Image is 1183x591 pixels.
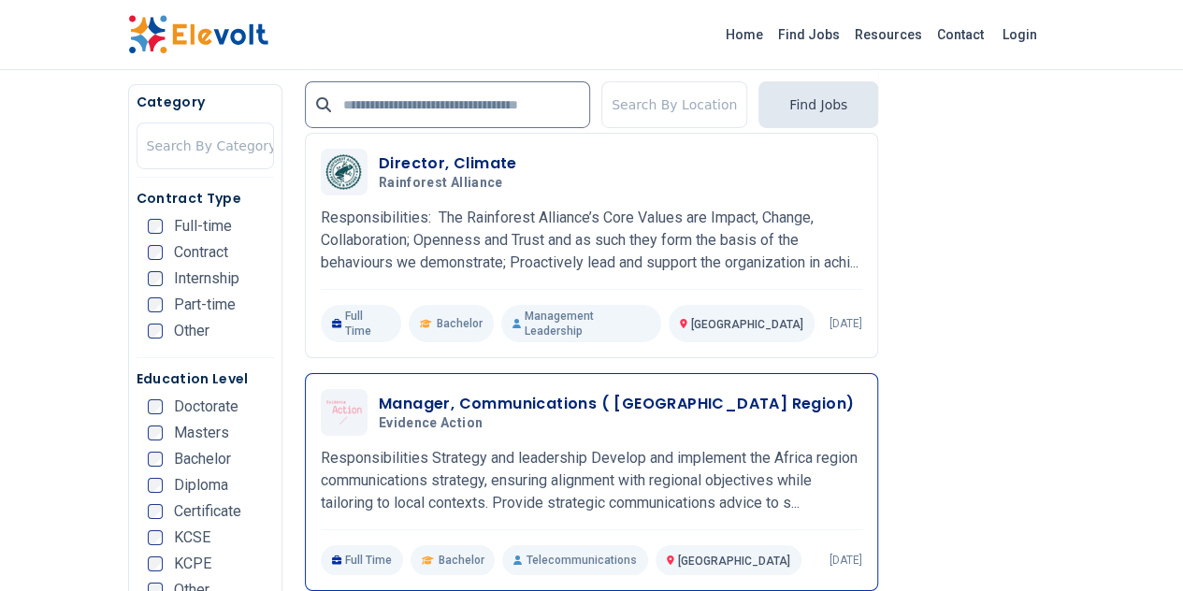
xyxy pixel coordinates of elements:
[148,504,163,519] input: Certificate
[830,553,862,568] p: [DATE]
[148,271,163,286] input: Internship
[148,452,163,467] input: Bachelor
[718,20,771,50] a: Home
[321,447,862,514] p: Responsibilities Strategy and leadership Develop and implement the Africa region communications s...
[148,297,163,312] input: Part-time
[174,271,239,286] span: Internship
[174,504,241,519] span: Certificate
[148,530,163,545] input: KCSE
[321,149,862,342] a: Rainforest AllianceDirector, ClimateRainforest AllianceResponsibilities: The Rainforest Alliance’...
[174,556,211,571] span: KCPE
[174,399,238,414] span: Doctorate
[930,20,991,50] a: Contact
[1089,501,1183,591] iframe: Chat Widget
[325,399,363,425] img: Evidence Action
[325,154,363,190] img: Rainforest Alliance
[174,245,228,260] span: Contract
[437,316,483,331] span: Bachelor
[321,545,404,575] p: Full Time
[148,219,163,234] input: Full-time
[321,389,862,575] a: Evidence ActionManager, Communications ( [GEOGRAPHIC_DATA] Region)Evidence ActionResponsibilities...
[379,415,483,432] span: Evidence Action
[379,152,517,175] h3: Director, Climate
[501,305,662,342] p: Management Leadership
[137,369,274,388] h5: Education Level
[148,425,163,440] input: Masters
[174,478,228,493] span: Diploma
[321,207,862,274] p: Responsibilities: The Rainforest Alliance’s Core Values are Impact, Change, Collaboration; Openne...
[174,452,231,467] span: Bachelor
[438,553,483,568] span: Bachelor
[691,318,803,331] span: [GEOGRAPHIC_DATA]
[174,324,209,339] span: Other
[148,556,163,571] input: KCPE
[379,175,503,192] span: Rainforest Alliance
[148,399,163,414] input: Doctorate
[148,245,163,260] input: Contract
[991,16,1048,53] a: Login
[678,555,790,568] span: [GEOGRAPHIC_DATA]
[771,20,847,50] a: Find Jobs
[174,219,232,234] span: Full-time
[148,324,163,339] input: Other
[847,20,930,50] a: Resources
[758,81,878,128] button: Find Jobs
[137,93,274,111] h5: Category
[321,305,402,342] p: Full Time
[379,393,854,415] h3: Manager, Communications ( [GEOGRAPHIC_DATA] Region)
[148,478,163,493] input: Diploma
[128,15,268,54] img: Elevolt
[502,545,647,575] p: Telecommunications
[174,297,236,312] span: Part-time
[174,530,210,545] span: KCSE
[137,189,274,208] h5: Contract Type
[174,425,229,440] span: Masters
[830,316,862,331] p: [DATE]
